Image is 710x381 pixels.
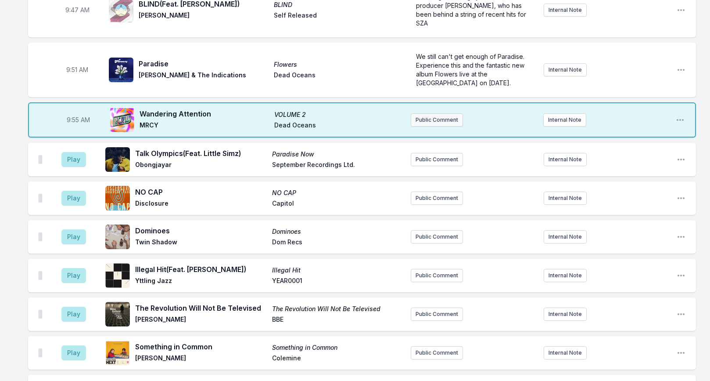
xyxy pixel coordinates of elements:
span: The Revolution Will Not Be Televised [135,303,267,313]
span: Self Released [274,11,404,22]
button: Open playlist item options [676,116,685,124]
span: Yttling Jazz [135,276,267,287]
button: Internal Note [544,308,587,321]
button: Public Comment [411,308,463,321]
img: Drag Handle [39,194,42,203]
button: Open playlist item options [677,155,685,164]
span: Talk Olympics (Feat. Little Simz) [135,148,267,159]
span: Illegal Hit (Feat. [PERSON_NAME]) [135,264,267,275]
img: Dominoes [105,225,130,249]
button: Internal Note [544,63,587,76]
img: Flowers [109,58,133,82]
button: Play [61,307,86,322]
span: Dominoes [272,227,404,236]
button: Public Comment [411,230,463,243]
button: Open playlist item options [677,232,685,241]
button: Internal Note [544,192,587,205]
button: Play [61,345,86,360]
button: Public Comment [411,153,463,166]
span: Dead Oceans [274,121,404,131]
button: Play [61,152,86,167]
button: Public Comment [411,346,463,359]
span: [PERSON_NAME] [139,11,269,22]
span: The Revolution Will Not Be Televised [272,305,404,313]
span: MRCY [140,121,269,131]
span: BLIND [274,0,404,9]
span: Timestamp [65,6,90,15]
span: NO CAP [135,187,267,197]
span: Dom Recs [272,238,404,248]
button: Internal Note [544,346,587,359]
img: Drag Handle [39,232,42,241]
img: NO CAP [105,186,130,210]
span: Capitol [272,199,404,210]
span: Illegal Hit [272,266,404,275]
span: Paradise [139,58,269,69]
span: Timestamp [66,65,88,74]
span: Colemine [272,354,404,364]
img: Drag Handle [39,271,42,280]
button: Play [61,229,86,244]
img: Drag Handle [39,155,42,164]
img: Paradise Now [105,147,130,172]
span: NO CAP [272,189,404,197]
img: Drag Handle [39,348,42,357]
img: The Revolution Will Not Be Televised [105,302,130,327]
img: VOLUME 2 [110,108,134,132]
button: Open playlist item options [677,271,685,280]
button: Public Comment [411,269,463,282]
button: Play [61,191,86,206]
button: Open playlist item options [677,348,685,357]
span: Twin Shadow [135,238,267,248]
span: Something in Common [272,343,404,352]
button: Public Comment [411,192,463,205]
img: Something in Common [105,341,130,365]
span: We still can't get enough of Paradise. Experience this and the fantastic new album Flowers live a... [416,53,526,87]
button: Public Comment [411,113,463,127]
span: Disclosure [135,199,267,210]
span: Dead Oceans [274,71,404,81]
button: Open playlist item options [677,65,685,74]
span: September Recordings Ltd. [272,160,404,171]
span: Obongjayar [135,160,267,171]
span: Dominoes [135,225,267,236]
span: Paradise Now [272,150,404,159]
span: BBE [272,315,404,326]
span: Something in Common [135,341,267,352]
button: Open playlist item options [677,6,685,15]
img: Illegal Hit [105,263,130,288]
button: Internal Note [544,4,587,17]
button: Internal Note [544,230,587,243]
span: Wandering Attention [140,109,269,119]
button: Internal Note [543,113,586,127]
span: [PERSON_NAME] & The Indications [139,71,269,81]
button: Internal Note [544,153,587,166]
span: VOLUME 2 [274,110,404,119]
button: Open playlist item options [677,194,685,203]
span: Timestamp [67,116,90,124]
button: Play [61,268,86,283]
img: Drag Handle [39,310,42,319]
button: Open playlist item options [677,310,685,319]
span: YEAR0001 [272,276,404,287]
span: [PERSON_NAME] [135,315,267,326]
button: Internal Note [544,269,587,282]
span: [PERSON_NAME] [135,354,267,364]
span: Flowers [274,60,404,69]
